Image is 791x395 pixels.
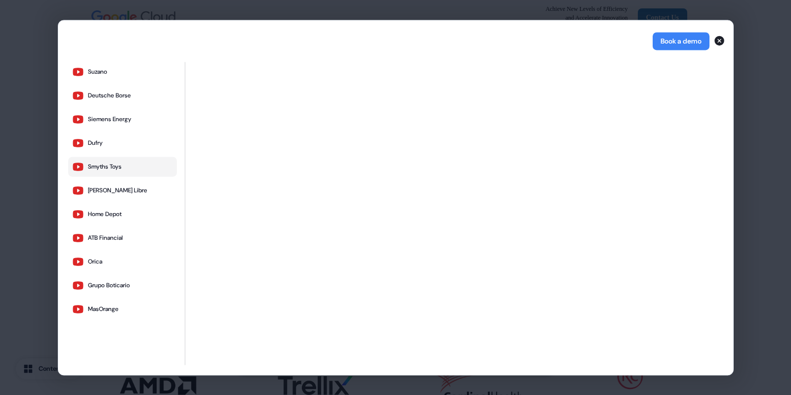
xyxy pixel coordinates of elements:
[88,281,130,289] div: Grupo Boticario
[88,258,102,265] div: Orica
[88,305,119,313] div: MasOrange
[88,234,123,242] div: ATB Financial
[653,32,709,50] button: Book a demo
[68,275,177,295] button: Grupo Boticario
[68,157,177,176] button: Smyths Toys
[68,109,177,129] button: Siemens Energy
[68,86,177,105] button: Deutsche Borse
[88,210,122,218] div: Home Depot
[88,163,122,171] div: Smyths Toys
[88,186,147,194] div: [PERSON_NAME] Libre
[68,228,177,248] button: ATB Financial
[88,115,131,123] div: Siemens Energy
[88,68,107,76] div: Suzano
[88,91,131,99] div: Deutsche Borse
[68,299,177,319] button: MasOrange
[68,133,177,153] button: Dufry
[68,62,177,82] button: Suzano
[88,139,103,147] div: Dufry
[68,180,177,200] button: [PERSON_NAME] Libre
[68,252,177,271] button: Orica
[68,204,177,224] button: Home Depot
